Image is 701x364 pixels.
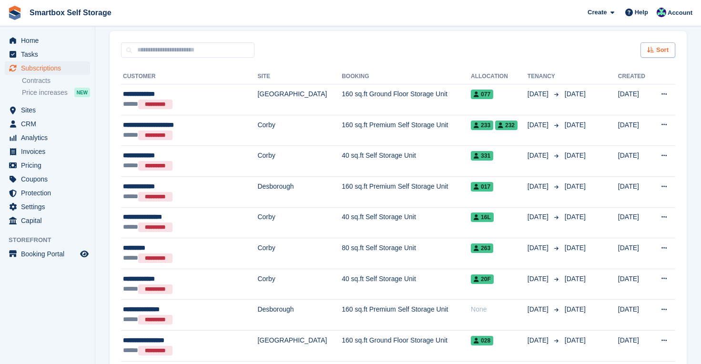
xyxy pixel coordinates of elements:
th: Allocation [471,69,528,84]
td: [DATE] [618,176,651,207]
span: [DATE] [565,121,586,129]
span: Storefront [9,235,95,245]
th: Created [618,69,651,84]
span: Sort [656,45,669,55]
span: 263 [471,243,493,253]
a: menu [5,159,90,172]
span: 20F [471,274,494,284]
td: 160 sq.ft Premium Self Storage Unit [342,115,471,146]
span: 233 [471,121,493,130]
a: menu [5,200,90,213]
span: [DATE] [565,182,586,190]
div: NEW [74,88,90,97]
td: Corby [257,146,342,177]
td: [GEOGRAPHIC_DATA] [257,84,342,115]
td: [DATE] [618,115,651,146]
td: 80 sq.ft Self Storage Unit [342,238,471,269]
a: menu [5,48,90,61]
a: menu [5,145,90,158]
th: Site [257,69,342,84]
a: menu [5,131,90,144]
span: Analytics [21,131,78,144]
span: [DATE] [565,213,586,221]
th: Customer [121,69,257,84]
td: Corby [257,115,342,146]
span: [DATE] [565,152,586,159]
td: [DATE] [618,330,651,361]
span: 232 [495,121,518,130]
span: [DATE] [528,243,550,253]
td: 40 sq.ft Self Storage Unit [342,207,471,238]
span: Capital [21,214,78,227]
a: menu [5,34,90,47]
span: [DATE] [528,89,550,99]
a: menu [5,172,90,186]
span: 028 [471,336,493,345]
span: [DATE] [565,275,586,283]
td: 160 sq.ft Premium Self Storage Unit [342,176,471,207]
td: [DATE] [618,84,651,115]
span: 16L [471,212,494,222]
td: Corby [257,207,342,238]
td: Corby [257,238,342,269]
span: 331 [471,151,493,161]
span: [DATE] [528,182,550,192]
span: [DATE] [528,304,550,314]
th: Tenancy [528,69,561,84]
a: menu [5,117,90,131]
span: [DATE] [528,335,550,345]
td: 160 sq.ft Ground Floor Storage Unit [342,84,471,115]
a: Preview store [79,248,90,260]
a: menu [5,103,90,117]
span: [DATE] [565,244,586,252]
span: [DATE] [565,305,586,313]
td: [DATE] [618,207,651,238]
td: Desborough [257,176,342,207]
span: Coupons [21,172,78,186]
span: [DATE] [528,120,550,130]
td: 160 sq.ft Premium Self Storage Unit [342,300,471,331]
span: Subscriptions [21,61,78,75]
td: 40 sq.ft Self Storage Unit [342,146,471,177]
span: CRM [21,117,78,131]
td: [DATE] [618,269,651,300]
span: Booking Portal [21,247,78,261]
a: menu [5,186,90,200]
span: [DATE] [528,212,550,222]
img: Roger Canham [657,8,666,17]
span: Home [21,34,78,47]
span: Account [668,8,692,18]
a: menu [5,247,90,261]
a: menu [5,61,90,75]
span: 017 [471,182,493,192]
span: Protection [21,186,78,200]
td: 40 sq.ft Self Storage Unit [342,269,471,300]
span: Help [635,8,648,17]
span: Tasks [21,48,78,61]
span: Sites [21,103,78,117]
span: 077 [471,90,493,99]
td: [GEOGRAPHIC_DATA] [257,330,342,361]
span: Create [588,8,607,17]
a: menu [5,214,90,227]
span: [DATE] [528,274,550,284]
span: [DATE] [528,151,550,161]
a: Contracts [22,76,90,85]
a: Price increases NEW [22,87,90,98]
td: [DATE] [618,300,651,331]
span: Settings [21,200,78,213]
span: Pricing [21,159,78,172]
span: Price increases [22,88,68,97]
span: [DATE] [565,90,586,98]
span: [DATE] [565,336,586,344]
td: Desborough [257,300,342,331]
td: 160 sq.ft Ground Floor Storage Unit [342,330,471,361]
td: [DATE] [618,146,651,177]
th: Booking [342,69,471,84]
td: Corby [257,269,342,300]
img: stora-icon-8386f47178a22dfd0bd8f6a31ec36ba5ce8667c1dd55bd0f319d3a0aa187defe.svg [8,6,22,20]
td: [DATE] [618,238,651,269]
span: Invoices [21,145,78,158]
div: None [471,304,528,314]
a: Smartbox Self Storage [26,5,115,20]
